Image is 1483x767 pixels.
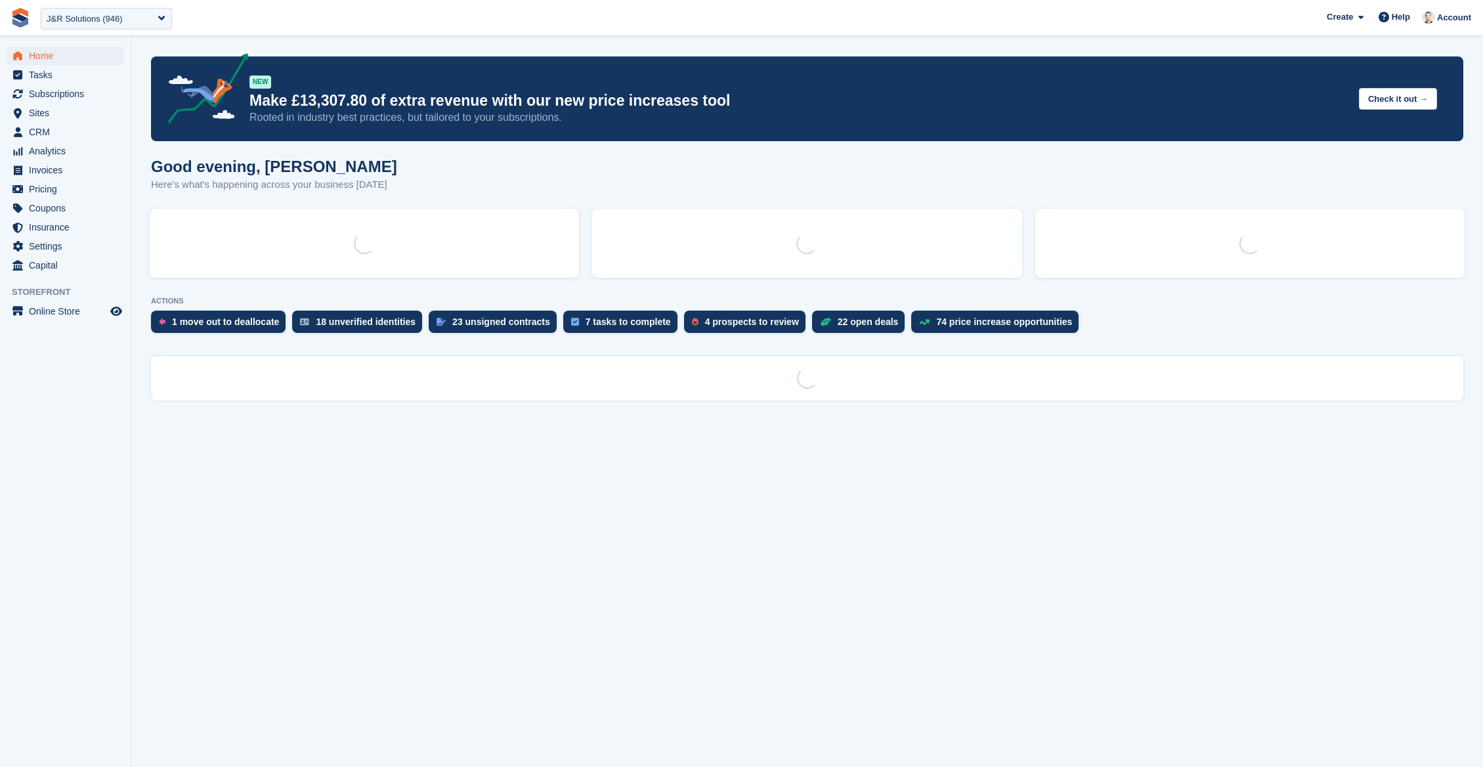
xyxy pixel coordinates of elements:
span: Coupons [29,199,108,217]
p: Make £13,307.80 of extra revenue with our new price increases tool [249,91,1348,110]
img: Jeff Knox [1422,11,1435,24]
img: price_increase_opportunities-93ffe204e8149a01c8c9dc8f82e8f89637d9d84a8eef4429ea346261dce0b2c0.svg [919,319,930,325]
a: menu [7,199,124,217]
span: Analytics [29,142,108,160]
a: menu [7,47,124,65]
a: 23 unsigned contracts [429,311,563,340]
span: Home [29,47,108,65]
img: deal-1b604bf984904fb50ccaf53a9ad4b4a5d6e5aea283cecdc64d6e3604feb123c2.svg [820,317,831,326]
a: 7 tasks to complete [563,311,684,340]
p: Here's what's happening across your business [DATE] [151,177,397,192]
a: menu [7,180,124,198]
span: Online Store [29,302,108,320]
p: ACTIONS [151,297,1463,305]
a: Preview store [108,303,124,319]
img: task-75834270c22a3079a89374b754ae025e5fb1db73e45f91037f5363f120a921f8.svg [571,318,579,326]
h1: Good evening, [PERSON_NAME] [151,158,397,175]
p: Rooted in industry best practices, but tailored to your subscriptions. [249,110,1348,125]
a: menu [7,123,124,141]
div: 23 unsigned contracts [452,317,550,327]
span: Insurance [29,218,108,236]
a: menu [7,161,124,179]
img: price-adjustments-announcement-icon-8257ccfd72463d97f412b2fc003d46551f7dbcb40ab6d574587a9cd5c0d94... [157,53,249,128]
a: menu [7,218,124,236]
span: Help [1392,11,1410,24]
div: 4 prospects to review [705,317,799,327]
div: 18 unverified identities [316,317,416,327]
img: stora-icon-8386f47178a22dfd0bd8f6a31ec36ba5ce8667c1dd55bd0f319d3a0aa187defe.svg [11,8,30,28]
a: 18 unverified identities [292,311,429,340]
div: 22 open deals [838,317,899,327]
span: CRM [29,123,108,141]
span: Tasks [29,66,108,84]
span: Invoices [29,161,108,179]
span: Settings [29,237,108,255]
span: Create [1327,11,1353,24]
div: J&R Solutions (946) [47,12,123,26]
a: menu [7,302,124,320]
div: 74 price increase opportunities [936,317,1072,327]
span: Subscriptions [29,85,108,103]
span: Capital [29,256,108,274]
img: prospect-51fa495bee0391a8d652442698ab0144808aea92771e9ea1ae160a38d050c398.svg [692,318,699,326]
img: verify_identity-adf6edd0f0f0b5bbfe63781bf79b02c33cf7c696d77639b501bdc392416b5a36.svg [300,318,309,326]
span: Account [1437,11,1471,24]
a: menu [7,104,124,122]
a: menu [7,256,124,274]
a: menu [7,66,124,84]
span: Pricing [29,180,108,198]
a: menu [7,237,124,255]
a: menu [7,85,124,103]
span: Sites [29,104,108,122]
a: 1 move out to deallocate [151,311,292,340]
a: 4 prospects to review [684,311,812,340]
img: contract_signature_icon-13c848040528278c33f63329250d36e43548de30e8caae1d1a13099fd9432cc5.svg [437,318,446,326]
div: NEW [249,76,271,89]
div: 1 move out to deallocate [172,317,279,327]
a: 22 open deals [812,311,912,340]
img: move_outs_to_deallocate_icon-f764333ba52eb49d3ac5e1228854f67142a1ed5810a6f6cc68b1a99e826820c5.svg [159,318,165,326]
button: Check it out → [1359,88,1437,110]
a: menu [7,142,124,160]
div: 7 tasks to complete [586,317,671,327]
span: Storefront [12,286,131,299]
a: 74 price increase opportunities [911,311,1085,340]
